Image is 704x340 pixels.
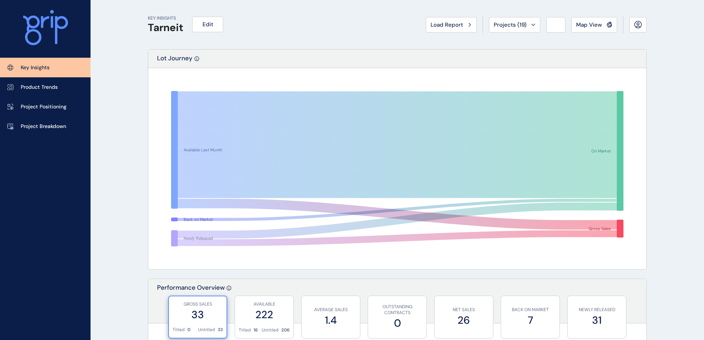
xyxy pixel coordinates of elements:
[192,17,223,32] button: Edit
[438,307,489,313] p: NET SALES
[173,307,223,322] label: 33
[372,316,423,330] label: 0
[571,307,622,313] p: NEWLY RELEASED
[203,21,213,28] span: Edit
[438,313,489,327] label: 26
[157,283,225,323] p: Performance Overview
[218,327,223,333] p: 33
[239,327,251,333] p: Titled
[198,327,215,333] p: Untitled
[173,327,185,333] p: Titled
[262,327,279,333] p: Untitled
[571,313,622,327] label: 31
[187,327,190,333] p: 0
[148,15,183,21] p: KEY INSIGHTS
[505,313,556,327] label: 7
[148,21,183,34] h1: Tarneit
[305,313,356,327] label: 1.4
[489,17,540,33] button: Projects (19)
[21,103,67,111] p: Project Positioning
[239,301,290,307] p: AVAILABLE
[494,21,527,28] span: Projects ( 19 )
[431,21,463,28] span: Load Report
[21,64,50,71] p: Key Insights
[239,307,290,322] label: 222
[426,17,477,33] button: Load Report
[576,21,602,28] span: Map View
[254,327,258,333] p: 16
[157,54,193,68] p: Lot Journey
[305,307,356,313] p: AVERAGE SALES
[21,123,66,130] p: Project Breakdown
[173,301,223,307] p: GROSS SALES
[571,17,617,33] button: Map View
[21,84,58,91] p: Product Trends
[281,327,290,333] p: 206
[505,307,556,313] p: BACK ON MARKET
[372,304,423,316] p: OUTSTANDING CONTRACTS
